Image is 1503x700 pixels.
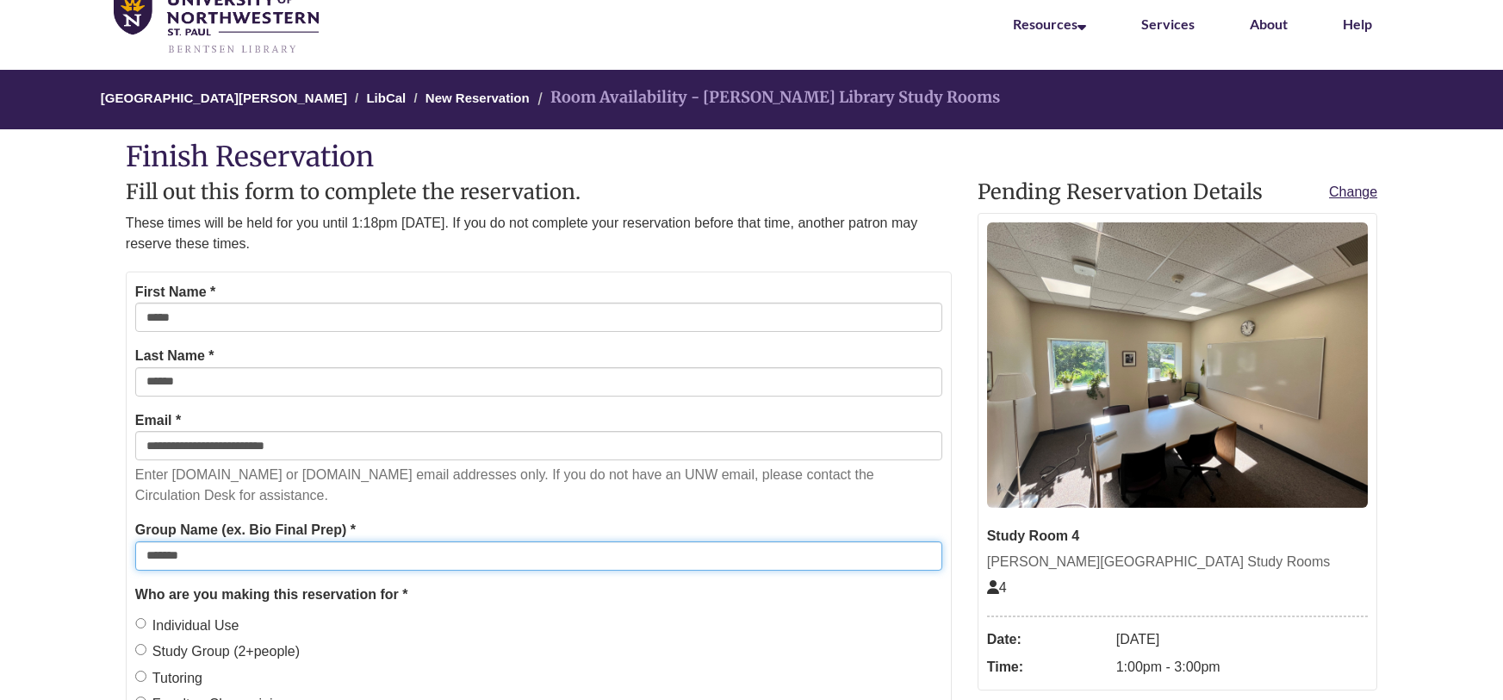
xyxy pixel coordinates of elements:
[135,584,942,606] legend: Who are you making this reservation for *
[135,667,202,690] label: Tutoring
[1116,653,1368,681] dd: 1:00pm - 3:00pm
[987,626,1108,653] dt: Date:
[987,653,1108,681] dt: Time:
[987,525,1368,547] div: Study Room 4
[135,618,146,629] input: Individual Use
[135,465,942,506] p: Enter [DOMAIN_NAME] or [DOMAIN_NAME] email addresses only. If you do not have an UNW email, pleas...
[135,281,215,303] label: First Name *
[135,615,239,637] label: Individual Use
[126,213,952,254] p: These times will be held for you until 1:18pm [DATE]. If you do not complete your reservation bef...
[1329,181,1377,203] a: Change
[425,91,530,105] a: New Reservation
[978,181,1377,203] h2: Pending Reservation Details
[1013,16,1086,32] a: Resources
[987,222,1368,509] img: Study Room 4
[1141,16,1195,32] a: Services
[126,142,1377,172] h1: Finish Reservation
[135,641,300,663] label: Study Group (2+people)
[135,409,181,432] label: Email *
[101,91,347,105] a: [GEOGRAPHIC_DATA][PERSON_NAME]
[126,70,1377,129] nav: Breadcrumb
[366,91,406,105] a: LibCal
[987,580,1007,595] span: The capacity of this space
[135,671,146,682] input: Tutoring
[1250,16,1288,32] a: About
[533,85,1000,110] li: Room Availability - [PERSON_NAME] Library Study Rooms
[135,519,356,541] label: Group Name (ex. Bio Final Prep) *
[1343,16,1372,32] a: Help
[126,181,952,203] h2: Fill out this form to complete the reservation.
[135,345,214,367] label: Last Name *
[135,644,146,655] input: Study Group (2+people)
[987,551,1368,573] div: [PERSON_NAME][GEOGRAPHIC_DATA] Study Rooms
[1116,626,1368,653] dd: [DATE]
